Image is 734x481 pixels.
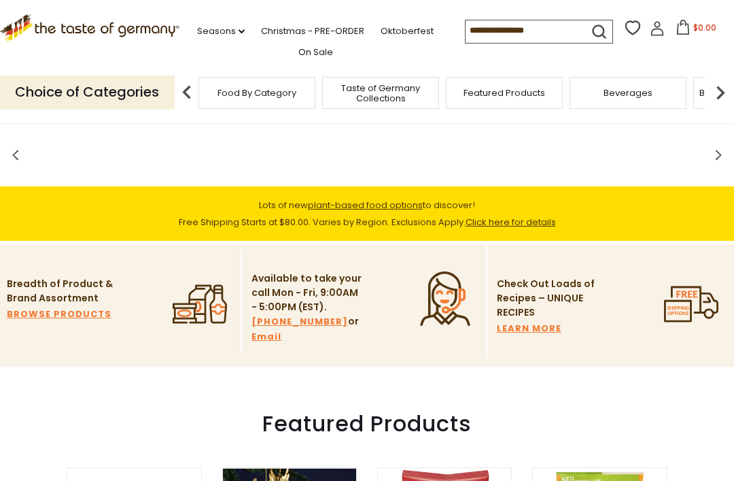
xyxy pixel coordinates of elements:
p: Breadth of Product & Brand Assortment [7,277,119,305]
a: Seasons [197,24,245,39]
a: BROWSE PRODUCTS [7,307,111,322]
img: previous arrow [173,79,200,106]
a: Featured Products [464,88,545,98]
a: [PHONE_NUMBER] [251,314,348,329]
span: $0.00 [693,22,716,33]
a: Taste of Germany Collections [326,83,435,103]
a: Oktoberfest [381,24,434,39]
span: Lots of new to discover! Free Shipping Starts at $80.00. Varies by Region. Exclusions Apply. [179,199,556,229]
p: Available to take your call Mon - Fri, 9:00AM - 5:00PM (EST). or [251,271,364,344]
p: Check Out Loads of Recipes – UNIQUE RECIPES [497,277,595,320]
a: On Sale [298,45,333,60]
a: Click here for details [466,216,556,229]
a: Beverages [604,88,652,98]
a: Email [251,329,281,344]
img: next arrow [707,79,734,106]
a: Food By Category [217,88,296,98]
a: plant-based food options [308,199,423,212]
a: Christmas - PRE-ORDER [261,24,364,39]
button: $0.00 [667,20,725,40]
a: LEARN MORE [497,321,561,336]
